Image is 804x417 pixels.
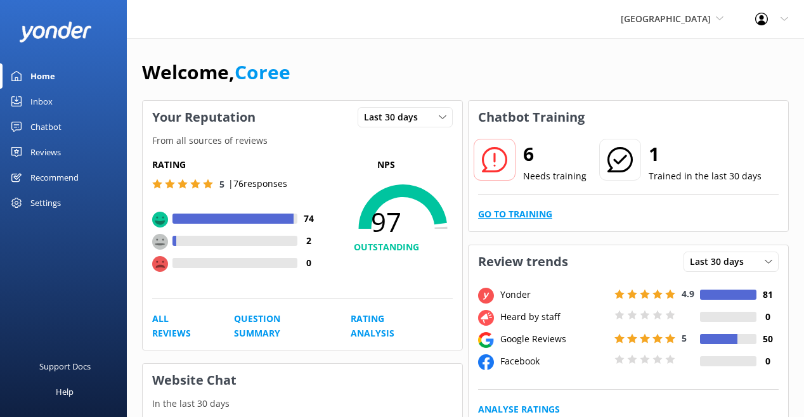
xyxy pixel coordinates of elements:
[469,101,594,134] h3: Chatbot Training
[690,255,751,269] span: Last 30 days
[152,312,205,340] a: All Reviews
[143,101,265,134] h3: Your Reputation
[478,207,552,221] a: Go to Training
[497,288,611,302] div: Yonder
[351,312,424,340] a: Rating Analysis
[39,354,91,379] div: Support Docs
[756,354,779,368] h4: 0
[320,206,453,238] span: 97
[756,332,779,346] h4: 50
[143,364,462,397] h3: Website Chat
[297,256,320,270] h4: 0
[297,234,320,248] h4: 2
[682,332,687,344] span: 5
[30,165,79,190] div: Recommend
[756,288,779,302] h4: 81
[364,110,425,124] span: Last 30 days
[621,13,711,25] span: [GEOGRAPHIC_DATA]
[152,158,320,172] h5: Rating
[30,190,61,215] div: Settings
[30,139,61,165] div: Reviews
[228,177,287,191] p: | 76 responses
[320,240,453,254] h4: OUTSTANDING
[320,158,453,172] p: NPS
[219,178,224,190] span: 5
[235,59,290,85] a: Coree
[234,312,322,340] a: Question Summary
[682,288,694,300] span: 4.9
[497,332,611,346] div: Google Reviews
[649,169,762,183] p: Trained in the last 30 days
[19,22,92,42] img: yonder-white-logo.png
[497,354,611,368] div: Facebook
[30,89,53,114] div: Inbox
[478,402,560,416] a: Analyse Ratings
[523,139,587,169] h2: 6
[143,134,462,148] p: From all sources of reviews
[297,212,320,226] h4: 74
[497,310,611,324] div: Heard by staff
[756,310,779,324] h4: 0
[142,57,290,87] h1: Welcome,
[143,397,462,411] p: In the last 30 days
[649,139,762,169] h2: 1
[56,379,74,404] div: Help
[30,114,62,139] div: Chatbot
[523,169,587,183] p: Needs training
[30,63,55,89] div: Home
[469,245,578,278] h3: Review trends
